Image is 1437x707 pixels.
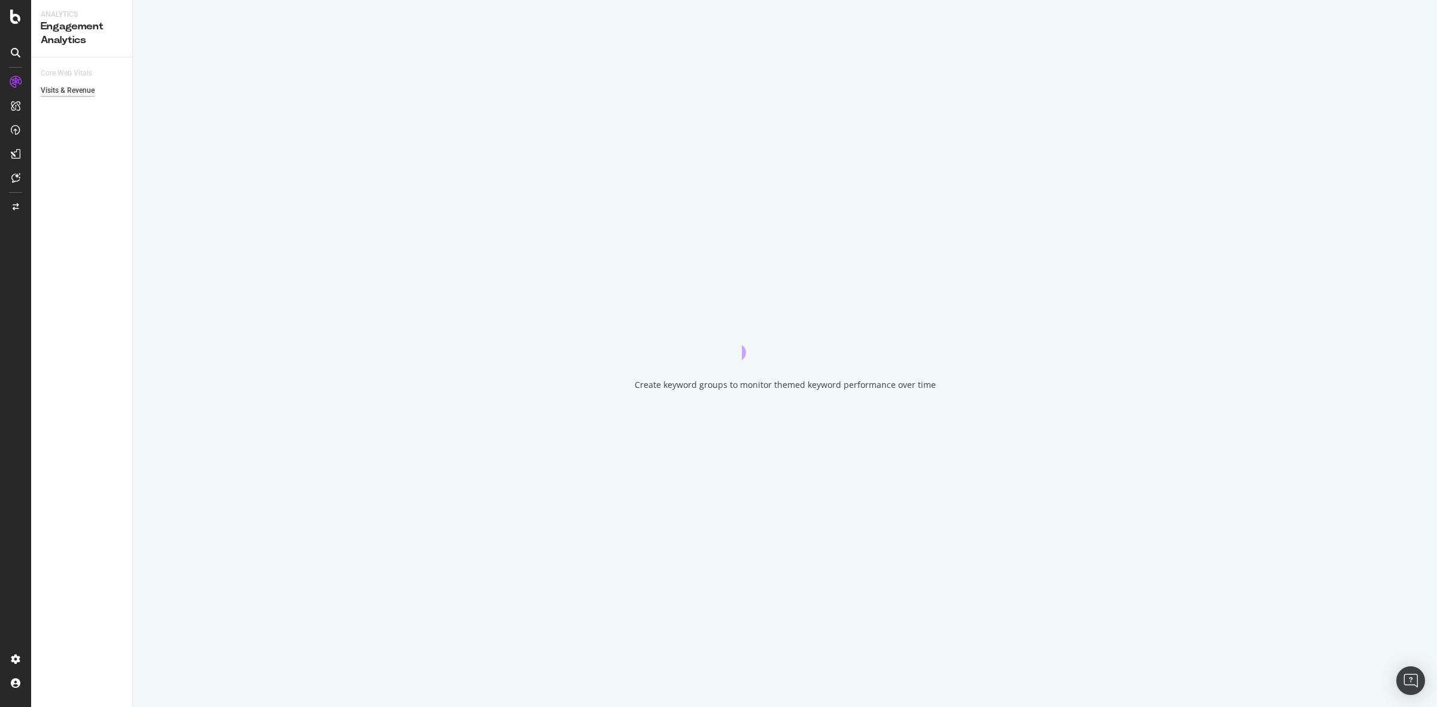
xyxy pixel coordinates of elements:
[635,379,936,391] div: Create keyword groups to monitor themed keyword performance over time
[41,10,123,20] div: Analytics
[41,67,104,80] a: Core Web Vitals
[41,84,124,97] a: Visits & Revenue
[41,20,123,47] div: Engagement Analytics
[41,84,95,97] div: Visits & Revenue
[742,317,828,360] div: animation
[1396,666,1425,695] div: Open Intercom Messenger
[41,67,92,80] div: Core Web Vitals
